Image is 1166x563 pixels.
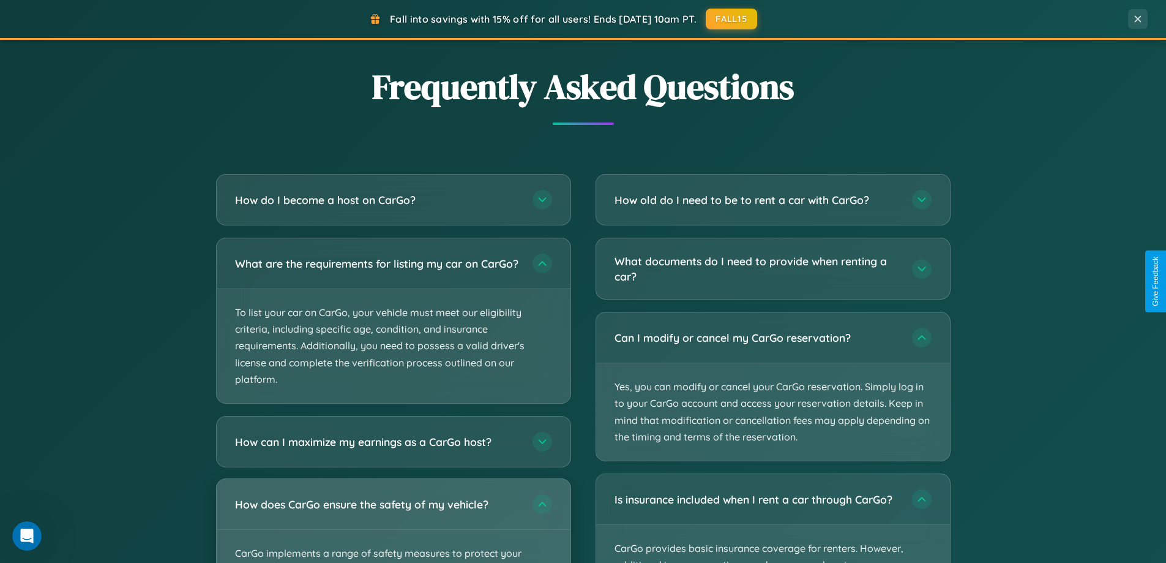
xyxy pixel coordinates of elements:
[235,497,520,512] h3: How does CarGo ensure the safety of my vehicle?
[235,192,520,208] h3: How do I become a host on CarGo?
[235,256,520,271] h3: What are the requirements for listing my car on CarGo?
[235,434,520,450] h3: How can I maximize my earnings as a CarGo host?
[615,192,900,208] h3: How old do I need to be to rent a car with CarGo?
[217,289,570,403] p: To list your car on CarGo, your vehicle must meet our eligibility criteria, including specific ag...
[615,254,900,284] h3: What documents do I need to provide when renting a car?
[390,13,697,25] span: Fall into savings with 15% off for all users! Ends [DATE] 10am PT.
[12,521,42,551] iframe: Intercom live chat
[706,9,757,29] button: FALL15
[216,63,951,110] h2: Frequently Asked Questions
[615,330,900,346] h3: Can I modify or cancel my CarGo reservation?
[596,363,950,461] p: Yes, you can modify or cancel your CarGo reservation. Simply log in to your CarGo account and acc...
[1151,257,1160,306] div: Give Feedback
[615,492,900,507] h3: Is insurance included when I rent a car through CarGo?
